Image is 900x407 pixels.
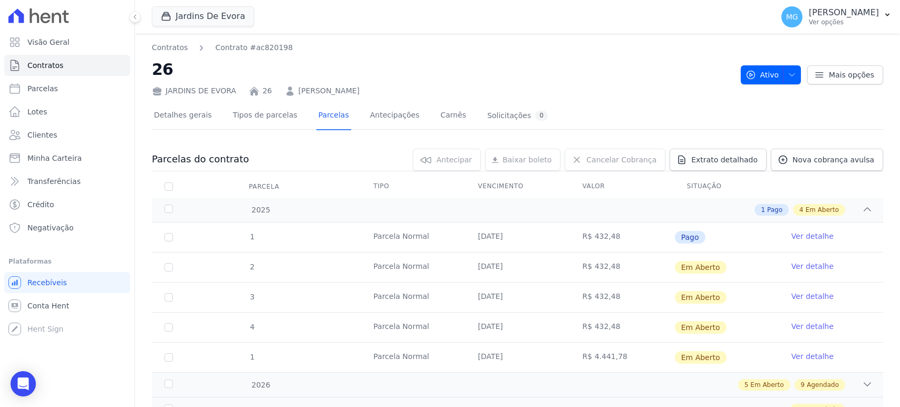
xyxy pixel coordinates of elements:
[4,78,130,99] a: Parcelas
[236,176,292,197] div: Parcela
[465,176,569,198] th: Vencimento
[786,13,798,21] span: MG
[361,283,465,312] td: Parcela Normal
[263,85,272,96] a: 26
[4,32,130,53] a: Visão Geral
[361,313,465,342] td: Parcela Normal
[152,153,249,166] h3: Parcelas do contrato
[801,380,805,390] span: 9
[4,55,130,76] a: Contratos
[164,263,173,272] input: default
[164,293,173,302] input: default
[791,291,834,302] a: Ver detalhe
[570,253,674,282] td: R$ 432,48
[27,60,63,71] span: Contratos
[316,102,351,130] a: Parcelas
[570,283,674,312] td: R$ 432,48
[773,2,900,32] button: MG [PERSON_NAME] Ver opções
[675,321,727,334] span: Em Aberto
[829,70,874,80] span: Mais opções
[164,353,173,362] input: default
[152,6,254,26] button: Jardins De Evora
[535,111,548,121] div: 0
[27,37,70,47] span: Visão Geral
[27,222,74,233] span: Negativação
[231,102,299,130] a: Tipos de parcelas
[4,295,130,316] a: Conta Hent
[249,263,255,271] span: 2
[465,313,569,342] td: [DATE]
[249,323,255,331] span: 4
[27,106,47,117] span: Lotes
[4,194,130,215] a: Crédito
[465,222,569,252] td: [DATE]
[792,154,874,165] span: Nova cobrança avulsa
[675,291,727,304] span: Em Aberto
[152,42,188,53] a: Contratos
[8,255,126,268] div: Plataformas
[152,57,732,81] h2: 26
[767,205,782,215] span: Pago
[4,101,130,122] a: Lotes
[164,323,173,332] input: default
[152,102,214,130] a: Detalhes gerais
[361,222,465,252] td: Parcela Normal
[361,176,465,198] th: Tipo
[361,253,465,282] td: Parcela Normal
[27,199,54,210] span: Crédito
[809,18,879,26] p: Ver opções
[570,176,674,198] th: Valor
[741,65,801,84] button: Ativo
[27,153,82,163] span: Minha Carteira
[249,232,255,241] span: 1
[485,102,550,130] a: Solicitações0
[674,176,779,198] th: Situação
[11,371,36,396] div: Open Intercom Messenger
[152,42,732,53] nav: Breadcrumb
[4,124,130,146] a: Clientes
[744,380,749,390] span: 5
[152,85,236,96] div: JARDINS DE EVORA
[570,313,674,342] td: R$ 432,48
[761,205,765,215] span: 1
[27,130,57,140] span: Clientes
[298,85,360,96] a: [PERSON_NAME]
[809,7,879,18] p: [PERSON_NAME]
[670,149,767,171] a: Extrato detalhado
[164,233,173,241] input: Só é possível selecionar pagamentos em aberto
[249,353,255,361] span: 1
[675,351,727,364] span: Em Aberto
[570,343,674,372] td: R$ 4.441,78
[4,148,130,169] a: Minha Carteira
[465,343,569,372] td: [DATE]
[27,176,81,187] span: Transferências
[750,380,783,390] span: Em Aberto
[487,111,548,121] div: Solicitações
[791,321,834,332] a: Ver detalhe
[771,149,883,171] a: Nova cobrança avulsa
[4,272,130,293] a: Recebíveis
[675,261,727,274] span: Em Aberto
[675,231,705,244] span: Pago
[27,301,69,311] span: Conta Hent
[27,277,67,288] span: Recebíveis
[4,217,130,238] a: Negativação
[791,261,834,272] a: Ver detalhe
[799,205,804,215] span: 4
[361,343,465,372] td: Parcela Normal
[368,102,422,130] a: Antecipações
[746,65,779,84] span: Ativo
[215,42,293,53] a: Contrato #ac820198
[27,83,58,94] span: Parcelas
[465,253,569,282] td: [DATE]
[152,42,293,53] nav: Breadcrumb
[691,154,758,165] span: Extrato detalhado
[4,171,130,192] a: Transferências
[465,283,569,312] td: [DATE]
[807,380,839,390] span: Agendado
[438,102,468,130] a: Carnês
[249,293,255,301] span: 3
[806,205,839,215] span: Em Aberto
[791,351,834,362] a: Ver detalhe
[807,65,883,84] a: Mais opções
